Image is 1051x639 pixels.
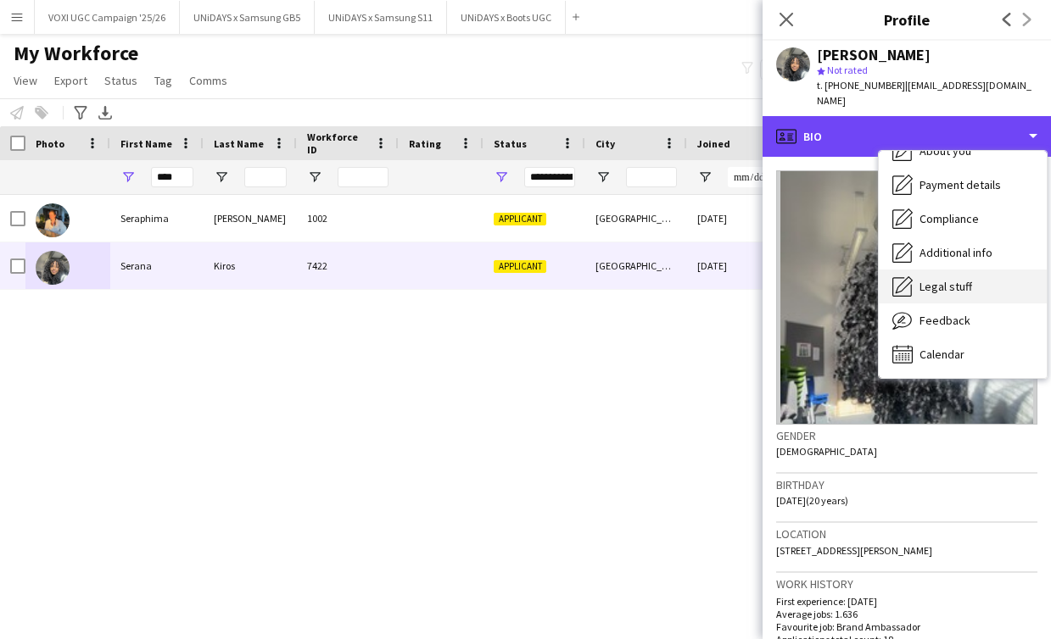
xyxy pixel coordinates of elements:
[494,137,527,150] span: Status
[409,137,441,150] span: Rating
[920,347,964,362] span: Calendar
[763,116,1051,157] div: Bio
[763,8,1051,31] h3: Profile
[297,195,399,242] div: 1002
[776,477,1037,492] h3: Birthday
[204,242,297,289] div: Kiros
[817,79,1031,107] span: | [EMAIL_ADDRESS][DOMAIN_NAME]
[315,1,447,34] button: UNiDAYS x Samsung S11
[920,143,971,158] span: About you
[494,213,546,225] span: Applicant
[214,137,264,150] span: Last Name
[70,103,91,123] app-action-btn: Advanced filters
[920,313,970,328] span: Feedback
[776,544,932,557] span: [STREET_ADDRESS][PERSON_NAME]
[595,169,611,185] button: Open Filter Menu
[697,169,713,185] button: Open Filter Menu
[307,169,322,185] button: Open Filter Menu
[36,251,70,285] img: Serana Kiros
[180,1,315,34] button: UNiDAYS x Samsung GB5
[151,167,193,187] input: First Name Filter Input
[817,79,905,92] span: t. [PHONE_NUMBER]
[776,608,1037,620] p: Average jobs: 1.636
[776,595,1037,608] p: First experience: [DATE]
[776,494,848,507] span: [DATE] (20 years)
[776,170,1037,425] img: Crew avatar or photo
[776,620,1037,633] p: Favourite job: Brand Ambassador
[204,195,297,242] div: [PERSON_NAME]
[687,242,789,289] div: [DATE]
[827,64,868,76] span: Not rated
[494,169,509,185] button: Open Filter Menu
[776,428,1037,443] h3: Gender
[297,242,399,289] div: 7422
[182,69,234,92] a: Comms
[154,73,172,88] span: Tag
[920,245,992,260] span: Additional info
[776,576,1037,592] h3: Work history
[879,337,1047,371] div: Calendar
[36,137,64,150] span: Photo
[14,41,138,66] span: My Workforce
[214,169,229,185] button: Open Filter Menu
[148,69,179,92] a: Tag
[98,69,144,92] a: Status
[110,242,204,289] div: Serana
[95,103,115,123] app-action-btn: Export XLSX
[697,137,730,150] span: Joined
[817,47,931,63] div: [PERSON_NAME]
[879,168,1047,202] div: Payment details
[48,69,94,92] a: Export
[776,526,1037,542] h3: Location
[14,73,37,88] span: View
[728,167,779,187] input: Joined Filter Input
[110,195,204,242] div: Seraphima
[776,445,877,458] span: [DEMOGRAPHIC_DATA]
[585,242,687,289] div: [GEOGRAPHIC_DATA]
[307,131,368,156] span: Workforce ID
[35,1,180,34] button: VOXI UGC Campaign '25/26
[36,203,70,237] img: Seraphima Ogden
[879,134,1047,168] div: About you
[879,236,1047,269] div: Additional info
[120,169,136,185] button: Open Filter Menu
[120,137,172,150] span: First Name
[920,211,979,226] span: Compliance
[7,69,44,92] a: View
[879,202,1047,236] div: Compliance
[244,167,287,187] input: Last Name Filter Input
[920,279,972,294] span: Legal stuff
[760,59,845,80] button: Everyone9,756
[595,137,615,150] span: City
[920,177,1001,192] span: Payment details
[626,167,677,187] input: City Filter Input
[104,73,137,88] span: Status
[189,73,227,88] span: Comms
[494,260,546,273] span: Applicant
[338,167,389,187] input: Workforce ID Filter Input
[879,269,1047,303] div: Legal stuff
[54,73,87,88] span: Export
[447,1,566,34] button: UNiDAYS x Boots UGC
[687,195,789,242] div: [DATE]
[879,303,1047,337] div: Feedback
[585,195,687,242] div: [GEOGRAPHIC_DATA]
